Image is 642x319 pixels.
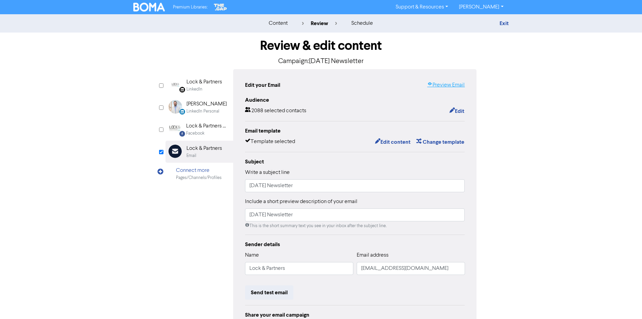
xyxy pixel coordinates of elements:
[245,285,293,300] button: Send test email
[245,311,465,319] div: Share your email campaign
[245,251,259,259] label: Name
[500,20,509,27] a: Exit
[213,3,228,12] img: The Gap
[186,108,219,115] div: LinkedIn Personal
[245,168,290,177] label: Write a subject line
[416,138,465,146] button: Change template
[165,96,233,118] div: LinkedinPersonal [PERSON_NAME]LinkedIn Personal
[245,240,465,248] div: Sender details
[186,86,202,93] div: LinkedIn
[165,118,233,140] div: Facebook Lock & Partners Chartered AccountantsFacebook
[176,175,222,181] div: Pages/Channels/Profiles
[390,2,453,13] a: Support & Resources
[245,127,465,135] div: Email template
[302,19,337,27] div: review
[165,56,477,66] p: Campaign: [DATE] Newsletter
[351,19,373,27] div: schedule
[165,163,233,185] div: Connect morePages/Channels/Profiles
[169,78,182,92] img: Linkedin
[357,251,389,259] label: Email address
[173,5,207,9] span: Premium Libraries:
[608,286,642,319] iframe: Chat Widget
[186,100,227,108] div: [PERSON_NAME]
[169,122,182,136] img: Facebook
[165,141,233,163] div: Lock & PartnersEmail
[245,223,465,229] div: This is the short summary text you see in your inbox after the subject line.
[186,122,229,130] div: Lock & Partners Chartered Accountants
[427,81,465,89] a: Preview Email
[169,100,182,114] img: LinkedinPersonal
[453,2,509,13] a: [PERSON_NAME]
[133,3,165,12] img: BOMA Logo
[245,107,306,116] div: 2088 selected contacts
[186,130,204,137] div: Facebook
[186,144,222,153] div: Lock & Partners
[186,153,196,159] div: Email
[245,96,465,104] div: Audience
[245,138,295,146] div: Template selected
[245,198,357,206] label: Include a short preview description of your email
[269,19,288,27] div: content
[165,38,477,54] h1: Review & edit content
[245,158,465,166] div: Subject
[186,78,222,86] div: Lock & Partners
[165,74,233,96] div: Linkedin Lock & PartnersLinkedIn
[245,81,280,89] div: Edit your Email
[176,166,222,175] div: Connect more
[449,107,465,116] button: Edit
[375,138,411,146] button: Edit content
